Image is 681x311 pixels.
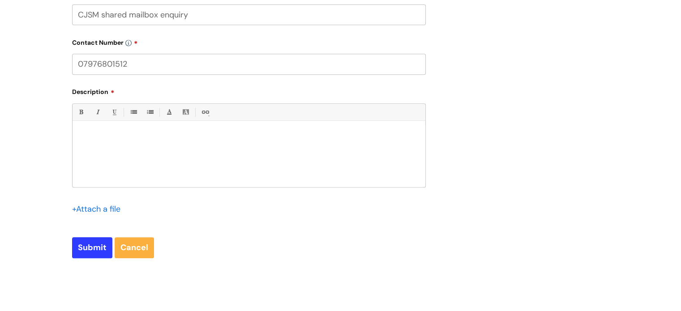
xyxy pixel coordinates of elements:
[72,237,112,258] input: Submit
[115,237,154,258] a: Cancel
[92,107,103,118] a: Italic (Ctrl-I)
[72,202,126,216] div: Attach a file
[72,204,76,214] span: +
[72,36,426,47] label: Contact Number
[180,107,191,118] a: Back Color
[72,85,426,96] label: Description
[125,40,132,46] img: info-icon.svg
[199,107,210,118] a: Link
[163,107,175,118] a: Font Color
[108,107,120,118] a: Underline(Ctrl-U)
[144,107,155,118] a: 1. Ordered List (Ctrl-Shift-8)
[128,107,139,118] a: • Unordered List (Ctrl-Shift-7)
[75,107,86,118] a: Bold (Ctrl-B)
